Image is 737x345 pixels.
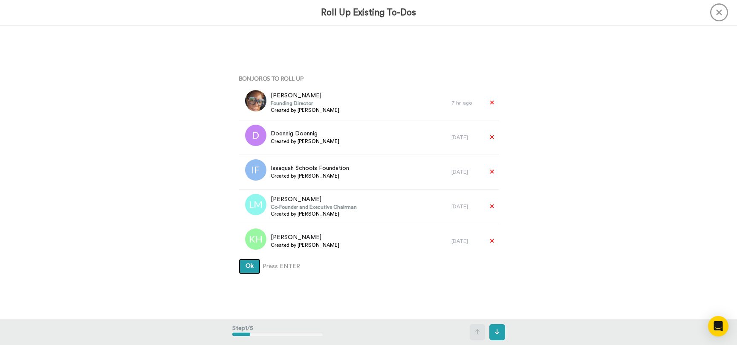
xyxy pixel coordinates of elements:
span: Founding Director [271,100,339,107]
img: if.png [245,159,266,181]
img: ebb0cacf-d560-4330-b837-3c8c791c1d04.jpg [245,90,266,111]
div: 7 hr. ago [451,99,481,106]
span: Ok [246,263,254,269]
span: Created by [PERSON_NAME] [271,242,339,249]
img: d.png [245,125,266,146]
span: Co-Founder and Executive Chairman [271,204,357,211]
div: [DATE] [451,169,481,175]
h3: Roll Up Existing To-Dos [321,8,416,18]
span: Press ENTER [263,262,300,271]
span: [PERSON_NAME] [271,91,339,100]
span: [PERSON_NAME] [271,195,357,204]
span: Created by [PERSON_NAME] [271,172,349,179]
span: Created by [PERSON_NAME] [271,211,357,217]
div: Step 1 / 5 [232,320,323,345]
img: lm.png [245,194,266,215]
span: [PERSON_NAME] [271,233,339,242]
span: Created by [PERSON_NAME] [271,107,339,114]
div: [DATE] [451,238,481,245]
h4: Bonjoros To Roll Up [239,75,499,82]
span: Doennig Doennig [271,129,339,138]
img: kh.png [245,228,266,250]
div: [DATE] [451,203,481,210]
div: Open Intercom Messenger [708,316,728,336]
span: Created by [PERSON_NAME] [271,138,339,145]
span: Issaquah Schools Foundation [271,164,349,172]
button: Ok [239,259,260,274]
div: [DATE] [451,134,481,141]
